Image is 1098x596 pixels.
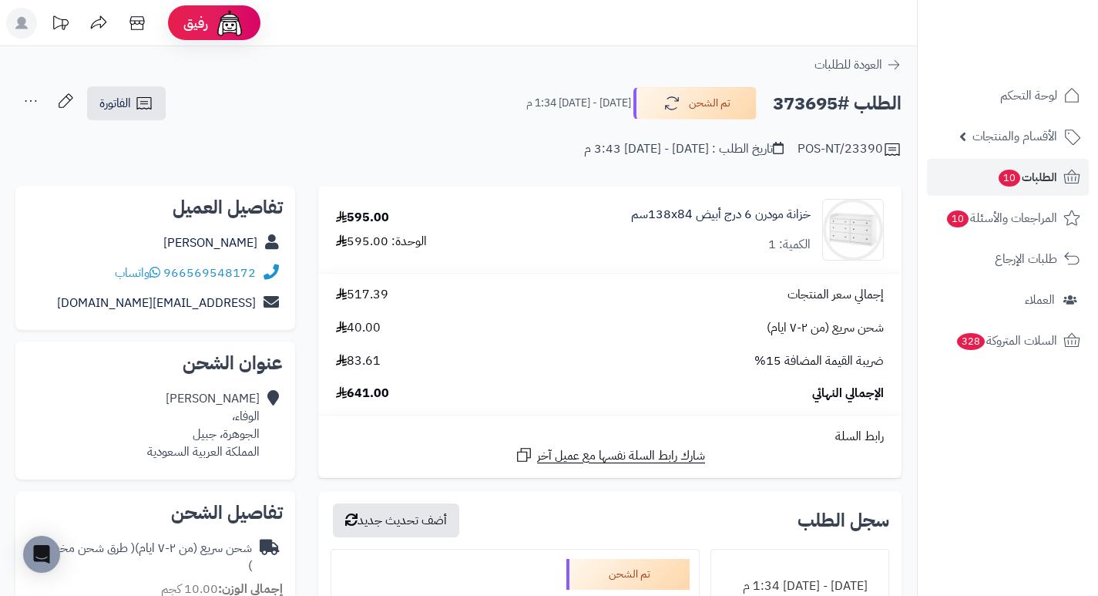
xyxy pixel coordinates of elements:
[57,294,256,312] a: [EMAIL_ADDRESS][DOMAIN_NAME]
[41,8,79,42] a: تحديثات المنصة
[1000,85,1057,106] span: لوحة التحكم
[163,264,256,282] a: 966569548172
[336,352,381,370] span: 83.61
[1025,289,1055,311] span: العملاء
[87,86,166,120] a: الفاتورة
[183,14,208,32] span: رفيق
[336,385,389,402] span: 641.00
[214,8,245,39] img: ai-face.png
[927,200,1089,237] a: المراجعات والأسئلة10
[945,207,1057,229] span: المراجعات والأسئلة
[336,319,381,337] span: 40.00
[999,170,1020,187] span: 10
[28,503,283,522] h2: تفاصيل الشحن
[814,56,902,74] a: العودة للطلبات
[773,88,902,120] h2: الطلب #373695
[566,559,690,590] div: تم الشحن
[927,77,1089,114] a: لوحة التحكم
[972,126,1057,147] span: الأقسام والمنتجات
[768,236,811,254] div: الكمية: 1
[147,390,260,460] div: [PERSON_NAME] الوفاء، الجوهرة، جبيل المملكة العربية السعودية
[812,385,884,402] span: الإجمالي النهائي
[537,447,705,465] span: شارك رابط السلة نفسها مع عميل آخر
[584,140,784,158] div: تاريخ الطلب : [DATE] - [DATE] 3:43 م
[754,352,884,370] span: ضريبة القيمة المضافة 15%
[995,248,1057,270] span: طلبات الإرجاع
[526,96,631,111] small: [DATE] - [DATE] 1:34 م
[927,322,1089,359] a: السلات المتروكة328
[333,503,459,537] button: أضف تحديث جديد
[947,210,969,227] span: 10
[163,234,257,252] a: [PERSON_NAME]
[28,198,283,217] h2: تفاصيل العميل
[957,333,985,350] span: 328
[823,199,883,261] img: 1710267216-110115010044-90x90.jpg
[797,140,902,159] div: POS-NT/23390
[336,233,427,251] div: الوحدة: 595.00
[631,206,811,224] a: خزانة مودرن 6 درج أبيض 138x84سم
[814,56,882,74] span: العودة للطلبات
[927,159,1089,196] a: الطلبات10
[515,446,705,465] a: شارك رابط السلة نفسها مع عميل آخر
[927,241,1089,278] a: طلبات الإرجاع
[955,330,1057,352] span: السلات المتروكة
[23,536,60,573] div: Open Intercom Messenger
[767,319,884,337] span: شحن سريع (من ٢-٧ ايام)
[99,94,131,113] span: الفاتورة
[28,540,252,575] div: شحن سريع (من ٢-٧ ايام)
[115,264,160,282] a: واتساب
[997,167,1057,188] span: الطلبات
[336,209,389,227] div: 595.00
[336,286,388,304] span: 517.39
[787,286,884,304] span: إجمالي سعر المنتجات
[927,281,1089,318] a: العملاء
[324,428,895,446] div: رابط السلة
[28,354,283,372] h2: عنوان الشحن
[797,511,889,530] h3: سجل الطلب
[633,87,757,120] button: تم الشحن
